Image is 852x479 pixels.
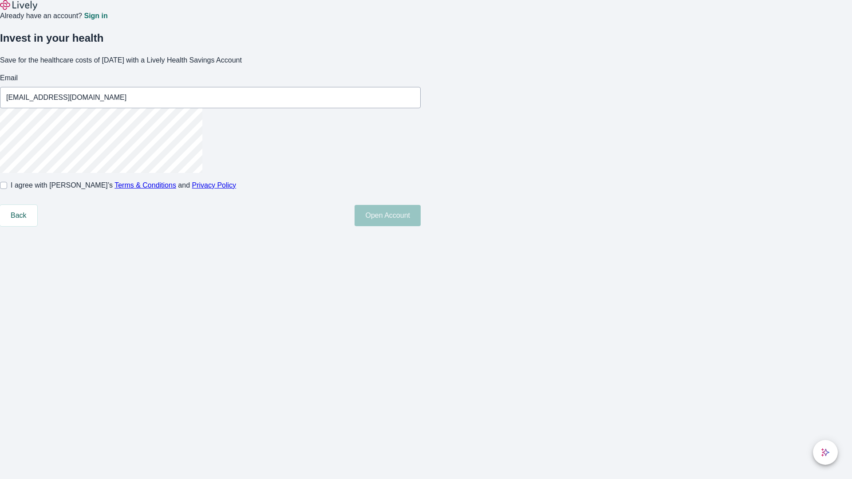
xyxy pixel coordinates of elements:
[84,12,107,20] a: Sign in
[114,181,176,189] a: Terms & Conditions
[11,180,236,191] span: I agree with [PERSON_NAME]’s and
[813,440,838,465] button: chat
[821,448,830,457] svg: Lively AI Assistant
[192,181,237,189] a: Privacy Policy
